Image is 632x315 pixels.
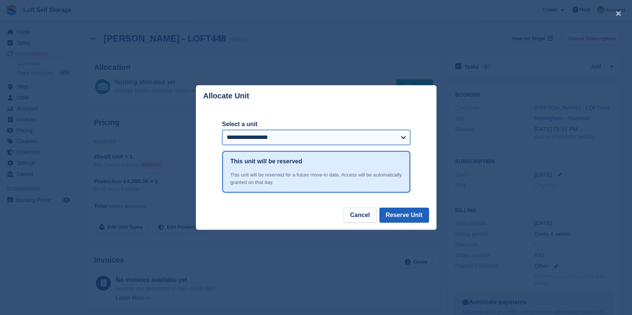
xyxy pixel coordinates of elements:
[222,120,410,129] label: Select a unit
[230,171,402,186] div: This unit will be reserved for a future move-in date. Access will be automatically granted on tha...
[379,208,429,223] button: Reserve Unit
[203,92,249,100] p: Allocate Unit
[344,208,376,223] button: Cancel
[612,8,624,20] button: close
[230,157,302,166] h1: This unit will be reserved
